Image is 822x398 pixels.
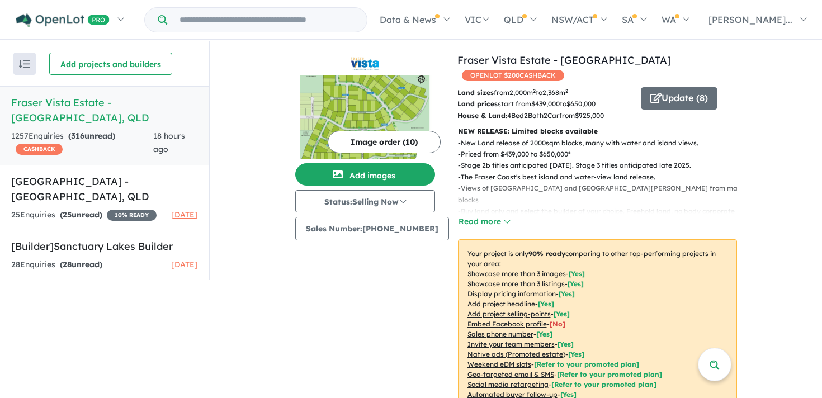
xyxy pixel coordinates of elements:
[708,14,792,25] span: [PERSON_NAME]...
[467,320,547,328] u: Embed Facebook profile
[467,350,565,358] u: Native ads (Promoted estate)
[569,269,585,278] span: [ Yes ]
[300,57,431,70] img: Fraser Vista Estate - Booral Logo
[534,360,639,368] span: [Refer to your promoted plan]
[507,111,511,120] u: 4
[544,111,547,120] u: 2
[568,350,584,358] span: [Yes]
[467,370,554,378] u: Geo-targeted email & SMS
[295,190,435,212] button: Status:Selling Now
[467,290,556,298] u: Display pricing information
[457,88,494,97] b: Land sizes
[554,310,570,318] span: [ Yes ]
[462,70,564,81] span: OPENLOT $ 200 CASHBACK
[559,290,575,298] span: [ Yes ]
[551,380,656,388] span: [Refer to your promoted plan]
[467,340,555,348] u: Invite your team members
[171,259,198,269] span: [DATE]
[63,210,72,220] span: 25
[295,217,449,240] button: Sales Number:[PHONE_NUMBER]
[542,88,568,97] u: 2,368 m
[458,149,746,160] p: - Priced from $439,000 to $650,000*
[71,131,84,141] span: 316
[63,259,72,269] span: 28
[538,300,554,308] span: [ Yes ]
[458,172,746,183] p: - The Fraser Coast's best island and water-view land release.
[457,98,632,110] p: start from
[467,279,565,288] u: Showcase more than 3 listings
[531,99,560,108] u: $ 439,000
[467,300,535,308] u: Add project headline
[11,174,198,204] h5: [GEOGRAPHIC_DATA] - [GEOGRAPHIC_DATA] , QLD
[295,53,435,159] a: Fraser Vista Estate - Booral LogoFraser Vista Estate - Booral
[558,340,574,348] span: [ Yes ]
[458,206,746,229] p: - Buy land only and select the builder of your choice. Freehold land, no body corporate fees.
[457,111,507,120] b: House & Land:
[49,53,172,75] button: Add projects and builders
[60,259,102,269] strong: ( unread)
[295,163,435,186] button: Add images
[467,310,551,318] u: Add project selling-points
[566,99,596,108] u: $ 650,000
[457,99,498,108] b: Land prices
[19,60,30,68] img: sort.svg
[11,209,157,222] div: 25 Enquir ies
[550,320,565,328] span: [ No ]
[11,239,198,254] h5: [Builder] Sanctuary Lakes Builder
[153,131,185,154] span: 18 hours ago
[467,380,549,388] u: Social media retargeting
[533,88,536,94] sup: 2
[458,160,746,171] p: - Stage 2b titles anticipated [DATE]. Stage 3 titles anticipated late 2025.
[458,183,746,206] p: - Views of [GEOGRAPHIC_DATA] and [GEOGRAPHIC_DATA][PERSON_NAME] from many blocks
[568,279,584,288] span: [ Yes ]
[509,88,536,97] u: 2,000 m
[458,138,746,149] p: - New Land release of 2000sqm blocks, many with water and island views.
[169,8,365,32] input: Try estate name, suburb, builder or developer
[457,87,632,98] p: from
[16,13,110,27] img: Openlot PRO Logo White
[565,88,568,94] sup: 2
[528,249,565,258] b: 90 % ready
[524,111,528,120] u: 2
[457,54,671,67] a: Fraser Vista Estate - [GEOGRAPHIC_DATA]
[641,87,717,110] button: Update (8)
[11,130,153,157] div: 1257 Enquir ies
[68,131,115,141] strong: ( unread)
[467,360,531,368] u: Weekend eDM slots
[467,330,533,338] u: Sales phone number
[60,210,102,220] strong: ( unread)
[11,95,198,125] h5: Fraser Vista Estate - [GEOGRAPHIC_DATA] , QLD
[575,111,604,120] u: $ 925,000
[295,75,435,159] img: Fraser Vista Estate - Booral
[107,210,157,221] span: 10 % READY
[536,330,552,338] span: [ Yes ]
[16,144,63,155] span: CASHBACK
[557,370,662,378] span: [Refer to your promoted plan]
[11,258,102,272] div: 28 Enquir ies
[171,210,198,220] span: [DATE]
[457,110,632,121] p: Bed Bath Car from
[458,215,511,228] button: Read more
[560,99,596,108] span: to
[328,131,441,153] button: Image order (10)
[467,269,566,278] u: Showcase more than 3 images
[536,88,568,97] span: to
[458,126,737,137] p: NEW RELEASE: Limited blocks available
